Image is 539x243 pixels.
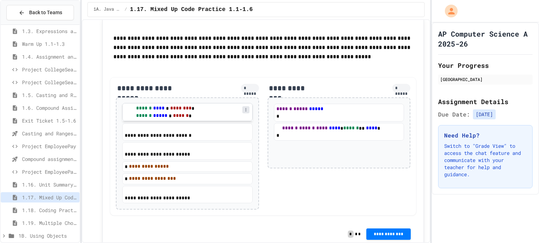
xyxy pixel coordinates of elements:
[438,29,533,49] h1: AP Computer Science A 2025-26
[22,219,77,227] span: 1.19. Multiple Choice Exercises for Unit 1a (1.1-1.6)
[437,3,459,19] div: My Account
[22,142,77,150] span: Project EmployeePay
[440,76,530,82] div: [GEOGRAPHIC_DATA]
[22,206,77,214] span: 1.18. Coding Practice 1a (1.1-1.6)
[22,53,77,60] span: 1.4. Assignment and Input
[22,117,77,124] span: Exit Ticket 1.5-1.6
[22,155,77,163] span: Compound assignment operators - Quiz
[444,142,527,178] p: Switch to "Grade View" to access the chat feature and communicate with your teacher for help and ...
[6,5,74,20] button: Back to Teams
[22,66,77,73] span: Project CollegeSearch
[438,60,533,70] h2: Your Progress
[22,194,77,201] span: 1.17. Mixed Up Code Practice 1.1-1.6
[444,131,527,140] h3: Need Help?
[22,40,77,48] span: Warm Up 1.1-1.3
[130,5,253,14] span: 1.17. Mixed Up Code Practice 1.1-1.6
[22,104,77,112] span: 1.6. Compound Assignment Operators
[93,7,122,12] span: 1A. Java Basics
[22,79,77,86] span: Project CollegeSearch (File Input)
[22,168,77,175] span: Project EmployeePay (File Input)
[29,9,62,16] span: Back to Teams
[18,232,77,239] span: 1B. Using Objects
[22,130,77,137] span: Casting and Ranges of variables - Quiz
[22,27,77,35] span: 1.3. Expressions and Output
[438,97,533,107] h2: Assignment Details
[473,109,496,119] span: [DATE]
[22,181,77,188] span: 1.16. Unit Summary 1a (1.1-1.6)
[438,110,470,119] span: Due Date:
[22,91,77,99] span: 1.5. Casting and Ranges of Values
[124,7,127,12] span: /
